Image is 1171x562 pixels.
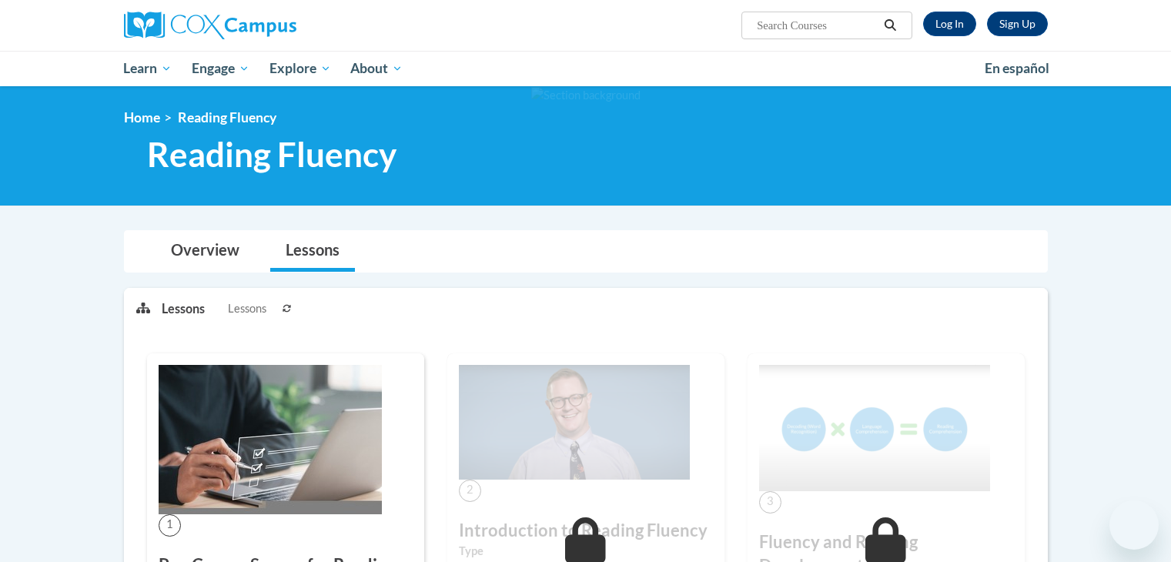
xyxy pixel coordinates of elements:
[987,12,1048,36] a: Register
[340,51,413,86] a: About
[228,300,266,317] span: Lessons
[759,491,781,513] span: 3
[270,231,355,272] a: Lessons
[259,51,341,86] a: Explore
[178,109,276,125] span: Reading Fluency
[156,231,255,272] a: Overview
[124,12,417,39] a: Cox Campus
[147,134,396,175] span: Reading Fluency
[759,365,990,491] img: Course Image
[459,365,690,480] img: Course Image
[975,52,1059,85] a: En español
[124,12,296,39] img: Cox Campus
[459,543,713,560] label: Type
[985,60,1049,76] span: En español
[159,365,382,514] img: Course Image
[459,480,481,502] span: 2
[124,109,160,125] a: Home
[182,51,259,86] a: Engage
[192,59,249,78] span: Engage
[459,519,713,543] h3: Introduction to Reading Fluency
[162,300,205,317] p: Lessons
[531,87,641,104] img: Section background
[159,514,181,537] span: 1
[101,51,1071,86] div: Main menu
[350,59,403,78] span: About
[269,59,331,78] span: Explore
[123,59,172,78] span: Learn
[1109,500,1159,550] iframe: Button to launch messaging window
[114,51,182,86] a: Learn
[923,12,976,36] a: Log In
[878,16,902,35] button: Search
[755,16,878,35] input: Search Courses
